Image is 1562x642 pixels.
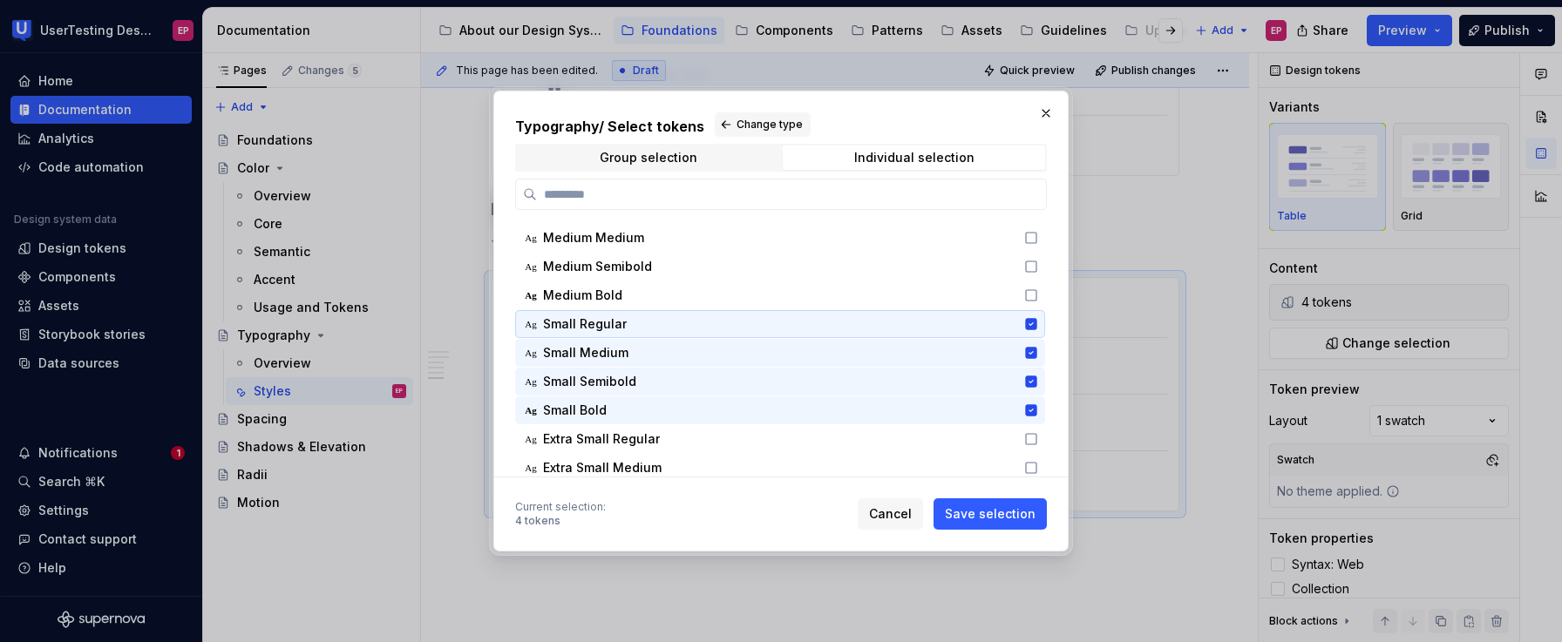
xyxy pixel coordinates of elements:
button: Save selection [934,498,1047,530]
span: Small Regular [543,315,627,333]
span: Medium Bold [543,287,622,304]
span: Cancel [869,505,912,523]
div: Ag [524,375,538,389]
button: Cancel [858,498,923,530]
span: Save selection [945,505,1036,523]
span: Small Semibold [543,373,636,390]
div: Ag [524,231,538,245]
button: Change type [715,112,811,137]
h2: Typography / Select tokens [515,112,1047,137]
div: Group selection [600,151,697,165]
div: Ag [524,288,538,302]
span: Extra Small Medium [543,459,662,476]
span: Change type [737,118,803,132]
div: 4 tokens [515,514,560,528]
span: Small Medium [543,344,628,362]
div: Ag [524,403,538,417]
div: Ag [524,317,538,331]
div: Ag [524,461,538,475]
div: Current selection : [515,500,606,514]
div: Individual selection [854,151,975,165]
span: Small Bold [543,402,607,419]
div: Ag [524,432,538,446]
div: Ag [524,260,538,274]
span: Medium Medium [543,229,644,247]
span: Medium Semibold [543,258,652,275]
span: Extra Small Regular [543,430,660,448]
div: Ag [524,346,538,360]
